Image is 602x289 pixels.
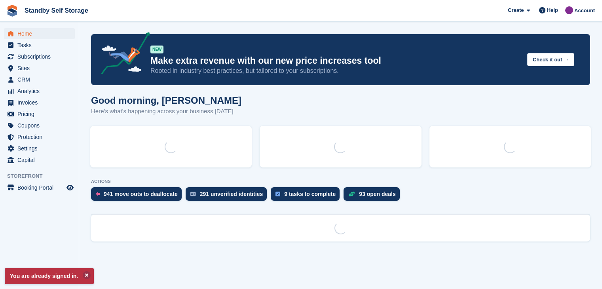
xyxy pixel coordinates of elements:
a: menu [4,143,75,154]
a: 941 move outs to deallocate [91,187,186,205]
a: menu [4,97,75,108]
h1: Good morning, [PERSON_NAME] [91,95,241,106]
p: Here's what's happening across your business [DATE] [91,107,241,116]
a: menu [4,120,75,131]
a: menu [4,74,75,85]
img: deal-1b604bf984904fb50ccaf53a9ad4b4a5d6e5aea283cecdc64d6e3604feb123c2.svg [348,191,355,197]
span: Analytics [17,86,65,97]
span: Create [508,6,524,14]
span: Settings [17,143,65,154]
span: Capital [17,154,65,165]
span: Help [547,6,558,14]
span: Pricing [17,108,65,120]
span: Coupons [17,120,65,131]
a: menu [4,108,75,120]
span: Protection [17,131,65,143]
div: 941 move outs to deallocate [104,191,178,197]
span: Subscriptions [17,51,65,62]
div: NEW [150,46,163,53]
button: Check it out → [527,53,574,66]
span: Storefront [7,172,79,180]
img: Sue Ford [565,6,573,14]
a: Standby Self Storage [21,4,91,17]
div: 9 tasks to complete [284,191,336,197]
span: Booking Portal [17,182,65,193]
img: move_outs_to_deallocate_icon-f764333ba52eb49d3ac5e1228854f67142a1ed5810a6f6cc68b1a99e826820c5.svg [96,192,100,196]
a: 93 open deals [344,187,404,205]
span: Home [17,28,65,39]
span: CRM [17,74,65,85]
a: Preview store [65,183,75,192]
p: You are already signed in. [5,268,94,284]
div: 93 open deals [359,191,396,197]
p: Make extra revenue with our new price increases tool [150,55,521,67]
a: 9 tasks to complete [271,187,344,205]
a: menu [4,182,75,193]
p: ACTIONS [91,179,590,184]
a: menu [4,40,75,51]
span: Tasks [17,40,65,51]
a: menu [4,51,75,62]
img: stora-icon-8386f47178a22dfd0bd8f6a31ec36ba5ce8667c1dd55bd0f319d3a0aa187defe.svg [6,5,18,17]
a: menu [4,63,75,74]
img: price-adjustments-announcement-icon-8257ccfd72463d97f412b2fc003d46551f7dbcb40ab6d574587a9cd5c0d94... [95,32,150,77]
a: menu [4,28,75,39]
a: menu [4,86,75,97]
a: menu [4,131,75,143]
span: Invoices [17,97,65,108]
img: task-75834270c22a3079a89374b754ae025e5fb1db73e45f91037f5363f120a921f8.svg [275,192,280,196]
span: Account [574,7,595,15]
div: 291 unverified identities [200,191,263,197]
a: 291 unverified identities [186,187,271,205]
a: menu [4,154,75,165]
p: Rooted in industry best practices, but tailored to your subscriptions. [150,67,521,75]
span: Sites [17,63,65,74]
img: verify_identity-adf6edd0f0f0b5bbfe63781bf79b02c33cf7c696d77639b501bdc392416b5a36.svg [190,192,196,196]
